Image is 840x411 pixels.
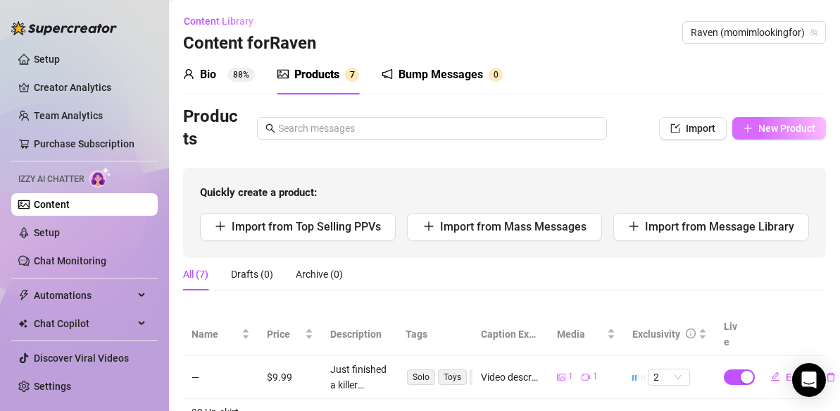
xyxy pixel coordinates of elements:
a: Setup [34,54,60,65]
span: plus [215,221,226,232]
span: Import from Message Library [645,220,794,233]
a: Content [34,199,70,210]
div: Just finished a killer workout, my muscles are pumped, and my pussy is throbbing with anticipatio... [330,362,389,393]
button: Import from Top Selling PPVs [200,213,396,241]
div: Bump Messages [399,66,483,83]
input: Search messages [278,121,598,136]
div: Exclusivity [632,326,680,342]
span: Price [267,326,302,342]
span: Edit [786,372,803,383]
th: Name [183,313,258,356]
span: team [810,28,818,37]
button: Content Library [183,10,265,32]
a: Chat Monitoring [34,255,106,266]
a: Team Analytics [34,110,103,121]
span: 7 [350,70,355,80]
div: Archive (0) [296,266,343,282]
th: Tags [397,313,472,356]
th: Price [258,313,322,356]
h3: Products [183,106,239,151]
span: search [265,123,275,133]
h3: Content for Raven [183,32,316,55]
th: Caption Example [472,313,548,356]
sup: 7 [345,68,359,82]
span: Solo [407,369,435,385]
span: plus [743,123,753,133]
span: Raven (momimlookingfor) [691,22,817,43]
span: Import from Mass Messages [440,220,587,233]
div: Open Intercom Messenger [792,363,826,397]
div: Products [294,66,339,83]
strong: Quickly create a product: [200,186,317,199]
img: Chat Copilot [18,319,27,329]
span: picture [557,373,565,381]
span: user [183,68,194,80]
span: edit [770,372,780,381]
span: thunderbolt [18,290,30,301]
span: Import [686,123,715,134]
span: Media [557,326,604,342]
td: $9.99 [258,356,322,399]
img: AI Chatter [89,167,111,188]
img: logo-BBDzfeDw.svg [11,21,117,35]
span: video-camera [582,373,590,381]
span: Izzy AI Chatter [18,173,84,186]
span: Dildo [470,369,501,385]
span: Toys [438,369,467,385]
span: New Product [758,123,815,134]
th: Media [548,313,624,356]
sup: 88% [227,68,255,82]
button: Import from Mass Messages [407,213,603,241]
div: Drafts (0) [231,266,273,282]
span: plus [628,221,639,232]
a: Settings [34,381,71,392]
span: info-circle [686,329,696,338]
a: Setup [34,227,60,238]
div: All (7) [183,266,208,282]
div: Video description: (4:30) Just finished a killer workout, my muscles are pumped, and my pussy is ... [481,369,539,385]
a: Discover Viral Videos [34,352,129,364]
span: Chat Copilot [34,312,134,335]
span: 1 [568,370,573,384]
span: 1 [593,370,598,384]
a: Creator Analytics [34,76,146,99]
span: Automations [34,284,134,307]
span: Import from Top Selling PPVs [232,220,381,233]
span: notification [382,68,393,80]
a: Purchase Subscription [34,138,134,149]
button: Import [659,117,727,140]
th: Live [715,313,751,356]
span: import [670,123,680,133]
span: Content Library [184,16,253,27]
span: 2 [653,369,684,385]
div: Bio [200,66,216,83]
button: Edit [759,366,815,388]
td: — [183,356,258,399]
sup: 0 [489,68,503,82]
button: Import from Message Library [613,213,809,241]
button: New Product [732,117,826,140]
span: plus [423,221,434,232]
span: Name [192,326,239,342]
span: delete [826,372,836,382]
span: picture [277,68,289,80]
th: Description [322,313,397,356]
